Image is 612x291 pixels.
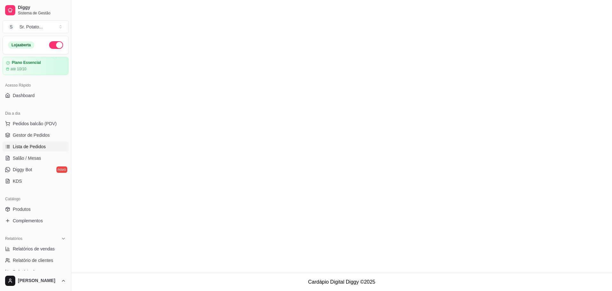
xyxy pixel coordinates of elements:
[11,66,26,72] article: até 10/10
[3,20,69,33] button: Select a team
[3,244,69,254] a: Relatórios de vendas
[13,120,57,127] span: Pedidos balcão (PDV)
[3,3,69,18] a: DiggySistema de Gestão
[3,90,69,101] a: Dashboard
[12,60,41,65] article: Plano Essencial
[18,11,66,16] span: Sistema de Gestão
[3,119,69,129] button: Pedidos balcão (PDV)
[3,255,69,265] a: Relatório de clientes
[18,5,66,11] span: Diggy
[8,24,14,30] span: S
[13,178,22,184] span: KDS
[18,278,58,284] span: [PERSON_NAME]
[3,204,69,214] a: Produtos
[3,165,69,175] a: Diggy Botnovo
[13,166,32,173] span: Diggy Bot
[5,236,22,241] span: Relatórios
[49,41,63,49] button: Alterar Status
[3,153,69,163] a: Salão / Mesas
[3,176,69,186] a: KDS
[3,273,69,288] button: [PERSON_NAME]
[13,257,53,264] span: Relatório de clientes
[13,218,43,224] span: Complementos
[8,42,34,49] div: Loja aberta
[19,24,43,30] div: Sr. Potato ...
[3,80,69,90] div: Acesso Rápido
[13,246,55,252] span: Relatórios de vendas
[13,269,51,275] span: Relatório de mesas
[13,92,35,99] span: Dashboard
[13,155,41,161] span: Salão / Mesas
[3,130,69,140] a: Gestor de Pedidos
[3,142,69,152] a: Lista de Pedidos
[13,206,31,212] span: Produtos
[71,273,612,291] footer: Cardápio Digital Diggy © 2025
[3,108,69,119] div: Dia a dia
[3,267,69,277] a: Relatório de mesas
[3,216,69,226] a: Complementos
[3,194,69,204] div: Catálogo
[13,143,46,150] span: Lista de Pedidos
[3,57,69,75] a: Plano Essencialaté 10/10
[13,132,50,138] span: Gestor de Pedidos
